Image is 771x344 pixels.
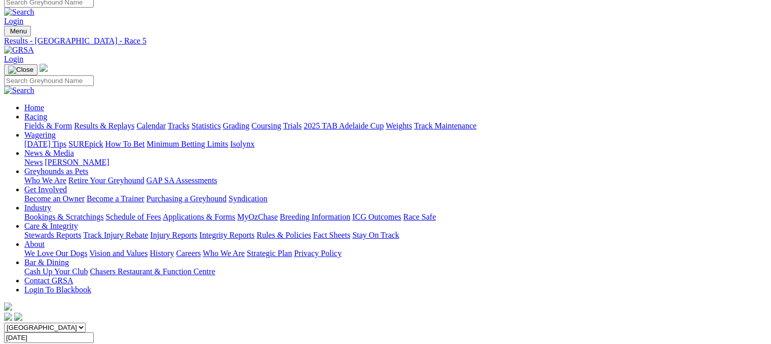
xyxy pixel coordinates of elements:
[24,212,767,222] div: Industry
[24,240,45,248] a: About
[24,249,767,258] div: About
[74,121,134,130] a: Results & Replays
[45,158,109,166] a: [PERSON_NAME]
[24,158,43,166] a: News
[89,249,148,257] a: Vision and Values
[4,332,94,343] input: Select date
[4,303,12,311] img: logo-grsa-white.png
[4,8,34,17] img: Search
[68,140,103,148] a: SUREpick
[168,121,190,130] a: Tracks
[199,231,254,239] a: Integrity Reports
[386,121,412,130] a: Weights
[414,121,476,130] a: Track Maintenance
[24,203,51,212] a: Industry
[24,131,56,139] a: Wagering
[229,194,267,203] a: Syndication
[4,36,767,46] a: Results - [GEOGRAPHIC_DATA] - Race 5
[150,249,174,257] a: History
[163,212,235,221] a: Applications & Forms
[24,212,103,221] a: Bookings & Scratchings
[24,249,87,257] a: We Love Our Dogs
[24,267,88,276] a: Cash Up Your Club
[24,231,767,240] div: Care & Integrity
[68,176,144,185] a: Retire Your Greyhound
[203,249,245,257] a: Who We Are
[304,121,384,130] a: 2025 TAB Adelaide Cup
[24,258,69,267] a: Bar & Dining
[105,212,161,221] a: Schedule of Fees
[24,112,47,121] a: Racing
[24,176,767,185] div: Greyhounds as Pets
[24,167,88,176] a: Greyhounds as Pets
[10,27,27,35] span: Menu
[4,55,23,63] a: Login
[24,121,72,130] a: Fields & Form
[24,231,81,239] a: Stewards Reports
[4,17,23,25] a: Login
[4,26,31,36] button: Toggle navigation
[24,158,767,167] div: News & Media
[24,121,767,131] div: Racing
[24,149,74,157] a: News & Media
[283,121,302,130] a: Trials
[24,285,91,294] a: Login To Blackbook
[24,222,78,230] a: Care & Integrity
[24,194,767,203] div: Get Involved
[24,103,44,112] a: Home
[352,231,399,239] a: Stay On Track
[313,231,350,239] a: Fact Sheets
[146,140,228,148] a: Minimum Betting Limits
[90,267,215,276] a: Chasers Restaurant & Function Centre
[192,121,221,130] a: Statistics
[40,64,48,72] img: logo-grsa-white.png
[251,121,281,130] a: Coursing
[230,140,254,148] a: Isolynx
[8,66,33,74] img: Close
[352,212,401,221] a: ICG Outcomes
[24,276,73,285] a: Contact GRSA
[4,75,94,86] input: Search
[24,185,67,194] a: Get Involved
[136,121,166,130] a: Calendar
[24,194,85,203] a: Become an Owner
[4,46,34,55] img: GRSA
[146,194,227,203] a: Purchasing a Greyhound
[4,313,12,321] img: facebook.svg
[176,249,201,257] a: Careers
[403,212,435,221] a: Race Safe
[24,267,767,276] div: Bar & Dining
[87,194,144,203] a: Become a Trainer
[4,64,38,75] button: Toggle navigation
[256,231,311,239] a: Rules & Policies
[237,212,278,221] a: MyOzChase
[150,231,197,239] a: Injury Reports
[4,86,34,95] img: Search
[24,140,767,149] div: Wagering
[294,249,342,257] a: Privacy Policy
[223,121,249,130] a: Grading
[247,249,292,257] a: Strategic Plan
[105,140,145,148] a: How To Bet
[24,176,66,185] a: Who We Are
[24,140,66,148] a: [DATE] Tips
[280,212,350,221] a: Breeding Information
[83,231,148,239] a: Track Injury Rebate
[14,313,22,321] img: twitter.svg
[146,176,217,185] a: GAP SA Assessments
